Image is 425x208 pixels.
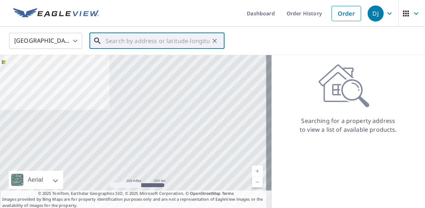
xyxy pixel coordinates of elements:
[13,8,99,19] img: EV Logo
[190,190,221,196] a: OpenStreetMap
[299,116,397,134] p: Searching for a property address to view a list of available products.
[9,171,63,189] div: Aerial
[9,31,82,51] div: [GEOGRAPHIC_DATA]
[252,177,263,188] a: Current Level 5, Zoom Out
[38,190,234,197] span: © 2025 TomTom, Earthstar Geographics SIO, © 2025 Microsoft Corporation, ©
[252,166,263,177] a: Current Level 5, Zoom In
[210,36,220,46] button: Clear
[332,6,361,21] a: Order
[106,31,210,51] input: Search by address or latitude-longitude
[222,190,234,196] a: Terms
[368,5,384,22] div: DJ
[26,171,45,189] div: Aerial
